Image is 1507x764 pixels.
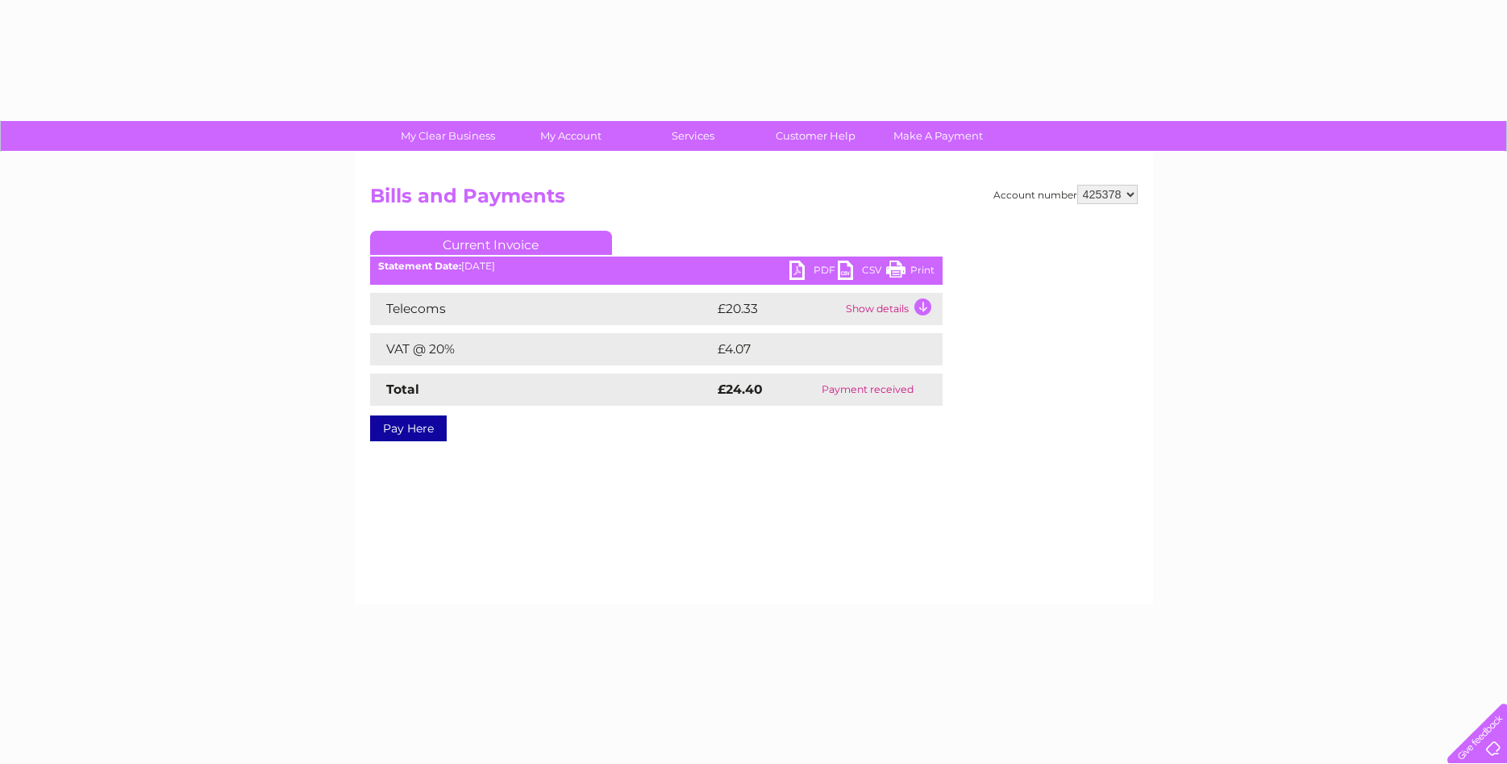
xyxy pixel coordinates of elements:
td: Telecoms [370,293,714,325]
a: Customer Help [749,121,882,151]
strong: £24.40 [718,382,763,397]
h2: Bills and Payments [370,185,1138,215]
a: My Account [504,121,637,151]
a: Current Invoice [370,231,612,255]
a: Services [627,121,760,151]
td: Show details [842,293,943,325]
b: Statement Date: [378,260,461,272]
div: Account number [993,185,1138,204]
td: Payment received [793,374,942,406]
a: CSV [838,261,886,284]
td: £20.33 [714,293,842,325]
a: Print [886,261,935,284]
a: Make A Payment [872,121,1005,151]
td: VAT @ 20% [370,333,714,365]
td: £4.07 [714,333,905,365]
div: [DATE] [370,261,943,272]
a: My Clear Business [381,121,514,151]
a: PDF [789,261,838,284]
a: Pay Here [370,415,447,441]
strong: Total [386,382,419,397]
